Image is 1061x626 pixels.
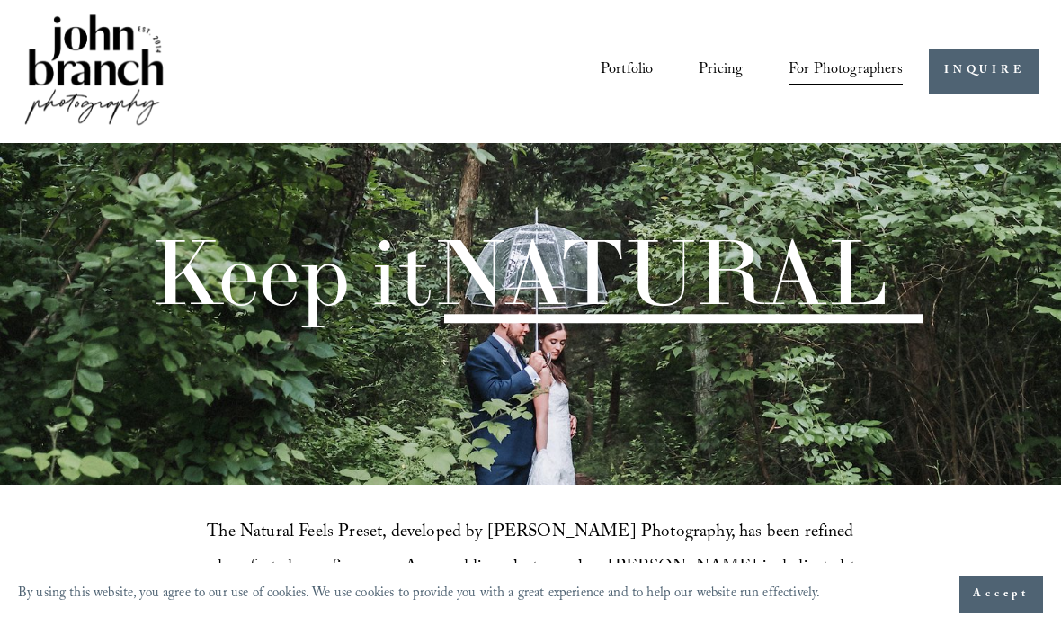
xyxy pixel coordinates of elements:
span: For Photographers [789,57,903,86]
a: INQUIRE [929,49,1039,94]
span: Accept [973,586,1030,604]
a: folder dropdown [789,55,903,87]
img: John Branch IV Photography [22,11,167,132]
a: Pricing [699,55,743,87]
button: Accept [959,576,1043,613]
p: By using this website, you agree to our use of cookies. We use cookies to provide you with a grea... [18,581,820,608]
h1: Keep it [150,228,887,318]
span: NATURAL [432,215,887,329]
a: Portfolio [601,55,653,87]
